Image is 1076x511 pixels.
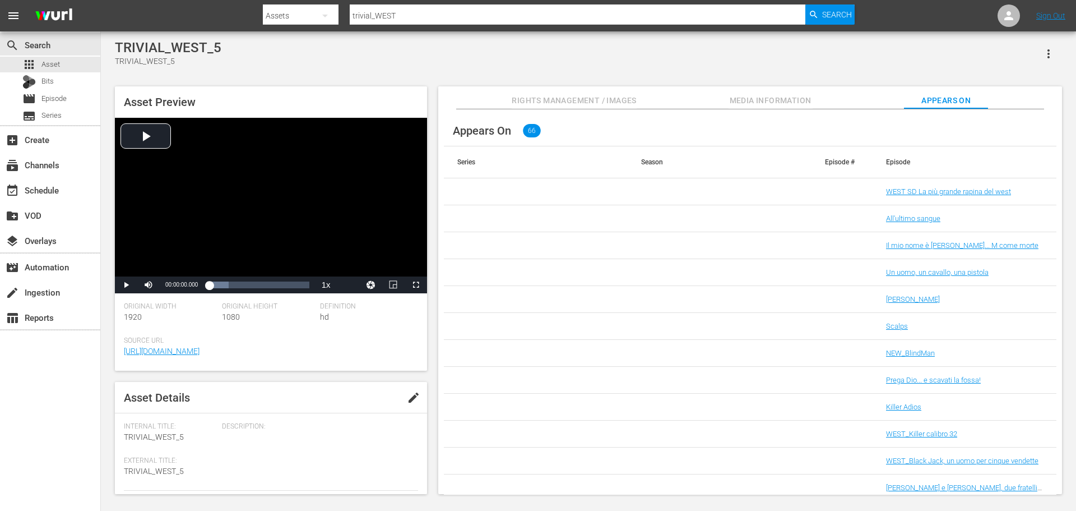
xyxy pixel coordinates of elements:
[41,110,62,121] span: Series
[27,3,81,29] img: ans4CAIJ8jUAAAAAAAAAAAAAAAAAAAAAAAAgQb4GAAAAAAAAAAAAAAAAAAAAAAAAJMjXAAAAAAAAAAAAAAAAAAAAAAAAgAT5G...
[886,403,921,411] a: Killer Adios
[886,214,940,223] a: All'ultimo sangue
[222,312,240,321] span: 1080
[124,467,184,476] span: TRIVIAL_WEST_5
[41,93,67,104] span: Episode
[886,430,957,438] a: WEST_Killer calibro 32
[886,484,1042,500] a: [PERSON_NAME] e [PERSON_NAME], due fratelli in un posto chiamato trinità
[115,277,137,293] button: Play
[222,422,412,431] span: Description:
[382,277,405,293] button: Picture-in-Picture
[886,322,908,330] a: Scalps
[124,422,216,431] span: Internal Title:
[6,261,19,274] span: Automation
[523,124,541,137] span: 66
[124,347,200,356] a: [URL][DOMAIN_NAME]
[115,56,221,67] div: TRIVIAL_WEST_5
[124,95,196,109] span: Asset Preview
[320,302,412,311] span: Definition
[811,146,873,178] th: Episode #
[124,302,216,311] span: Original Width
[115,118,427,293] div: Video Player
[822,4,852,25] span: Search
[124,457,216,466] span: External Title:
[22,75,36,89] div: Bits
[1036,11,1065,20] a: Sign Out
[729,94,813,108] span: Media Information
[886,241,1038,250] a: Il mio nome è [PERSON_NAME]... M come morte
[6,209,19,223] span: VOD
[22,109,36,123] span: Series
[6,159,19,172] span: Channels
[886,457,1038,465] a: WEST_Black Jack, un uomo per cinque vendette
[6,184,19,197] span: Schedule
[6,133,19,147] span: Create
[22,58,36,71] span: Asset
[6,234,19,248] span: Overlays
[873,146,1056,178] th: Episode
[405,277,427,293] button: Fullscreen
[400,384,427,411] button: edit
[805,4,855,25] button: Search
[41,76,54,87] span: Bits
[222,302,314,311] span: Original Height
[886,268,989,277] a: Un uomo, un cavallo, una pistola
[165,282,198,288] span: 00:00:00.000
[453,124,511,137] span: Appears On
[124,432,184,441] span: TRIVIAL_WEST_5
[124,391,190,404] span: Asset Details
[315,277,337,293] button: Playback Rate
[6,286,19,300] span: Ingestion
[209,282,309,288] div: Progress Bar
[115,40,221,56] div: TRIVIAL_WEST_5
[137,277,160,293] button: Mute
[320,312,329,321] span: hd
[886,376,981,384] a: Prega Dio... e scavati la fossa!
[360,277,382,293] button: Jump To Time
[407,391,420,404] span: edit
[7,9,20,22] span: menu
[6,311,19,325] span: Reports
[124,312,142,321] span: 1920
[886,187,1011,196] a: WEST SD La più grande rapina del west
[124,337,412,346] span: Source Url
[886,349,935,357] a: NEW_BlindMan
[628,146,811,178] th: Season
[41,59,60,70] span: Asset
[512,94,636,108] span: Rights Management / Images
[6,39,19,52] span: Search
[886,295,940,303] a: [PERSON_NAME]
[22,92,36,105] span: Episode
[904,94,988,108] span: Appears On
[444,146,628,178] th: Series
